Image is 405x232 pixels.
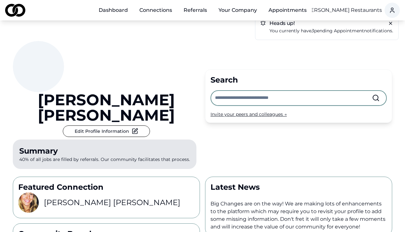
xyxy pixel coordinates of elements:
div: Search [211,75,387,85]
nav: Main [94,4,312,17]
p: Latest News [211,182,387,192]
a: [PERSON_NAME] [PERSON_NAME] [13,92,200,123]
h5: Heads up! [260,21,393,26]
button: Edit Profile Information [63,125,150,137]
a: Dashboard [94,4,133,17]
button: Your Company [213,4,262,17]
a: You currently have3pending appointmentnotifications. [269,27,393,35]
span: appointment [334,28,364,34]
a: Appointments [263,4,312,17]
p: You currently have pending notifications. [269,27,393,35]
p: Big Changes are on the way! We are making lots of enhancements to the platform which may require ... [211,200,387,231]
p: 40% of all jobs are filled by referrals. Our community facilitates that process. [13,140,196,169]
div: Invite your peers and colleagues → [211,111,387,117]
img: logo [5,4,25,17]
p: Featured Connection [18,182,194,192]
h3: [PERSON_NAME] [PERSON_NAME] [44,197,180,208]
em: 3 [311,28,314,34]
a: Referrals [178,4,212,17]
a: Connections [134,4,177,17]
button: Chef [PERSON_NAME] Restaurants [292,6,382,14]
img: b812bf25-ae91-4693-8649-373c409af991-jpeg-profile_picture.jpeg [18,192,39,213]
div: Summary [19,146,190,156]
